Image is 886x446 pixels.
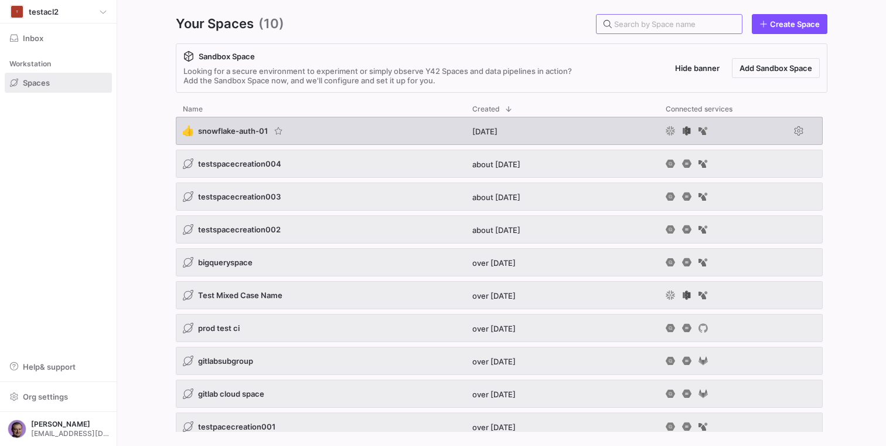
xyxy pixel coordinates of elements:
[176,380,823,413] div: Press SPACE to select this row.
[472,258,516,268] span: over [DATE]
[472,160,520,169] span: about [DATE]
[8,420,26,438] img: https://storage.googleapis.com/y42-prod-data-exchange/images/9mlvGdob1SBuJGjnK24K4byluFUhBXBzD3rX...
[472,390,516,399] span: over [DATE]
[472,357,516,366] span: over [DATE]
[198,389,264,398] span: gitlab cloud space
[614,19,732,29] input: Search by Space name
[183,105,203,113] span: Name
[31,420,109,428] span: [PERSON_NAME]
[472,324,516,333] span: over [DATE]
[258,14,284,34] span: (10)
[176,215,823,248] div: Press SPACE to select this row.
[198,159,281,168] span: testspacecreation004
[198,323,240,333] span: prod test ci
[31,430,109,438] span: [EMAIL_ADDRESS][DOMAIN_NAME]
[5,28,112,48] button: Inbox
[666,105,732,113] span: Connected services
[198,422,275,431] span: testpacecreation001
[23,392,68,401] span: Org settings
[198,225,281,234] span: testspacecreation002
[472,105,500,113] span: Created
[5,417,112,441] button: https://storage.googleapis.com/y42-prod-data-exchange/images/9mlvGdob1SBuJGjnK24K4byluFUhBXBzD3rX...
[198,126,268,136] span: snowflake-auth-01
[176,281,823,314] div: Press SPACE to select this row.
[675,63,720,73] span: Hide banner
[770,19,820,29] span: Create Space
[5,357,112,377] button: Help& support
[176,347,823,380] div: Press SPACE to select this row.
[5,393,112,403] a: Org settings
[176,150,823,183] div: Press SPACE to select this row.
[5,73,112,93] a: Spaces
[176,413,823,445] div: Press SPACE to select this row.
[29,7,59,16] span: testacl2
[198,290,282,300] span: Test Mixed Case Name
[23,78,50,87] span: Spaces
[740,63,812,73] span: Add Sandbox Space
[752,14,827,34] a: Create Space
[472,291,516,300] span: over [DATE]
[472,127,497,136] span: [DATE]
[5,55,112,73] div: Workstation
[472,423,516,432] span: over [DATE]
[176,183,823,215] div: Press SPACE to select this row.
[11,6,23,18] div: T
[176,314,823,347] div: Press SPACE to select this row.
[472,225,520,235] span: about [DATE]
[667,58,727,78] button: Hide banner
[176,248,823,281] div: Press SPACE to select this row.
[199,52,255,61] span: Sandbox Space
[472,192,520,202] span: about [DATE]
[23,33,43,43] span: Inbox
[176,14,254,34] span: Your Spaces
[23,362,76,371] span: Help & support
[5,387,112,407] button: Org settings
[183,66,572,85] div: Looking for a secure environment to experiment or simply observe Y42 Spaces and data pipelines in...
[198,356,253,366] span: gitlabsubgroup
[198,258,253,267] span: bigqueryspace
[183,126,193,136] span: 👍
[198,192,281,201] span: testspacecreation003
[176,117,823,150] div: Press SPACE to select this row.
[732,58,820,78] button: Add Sandbox Space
